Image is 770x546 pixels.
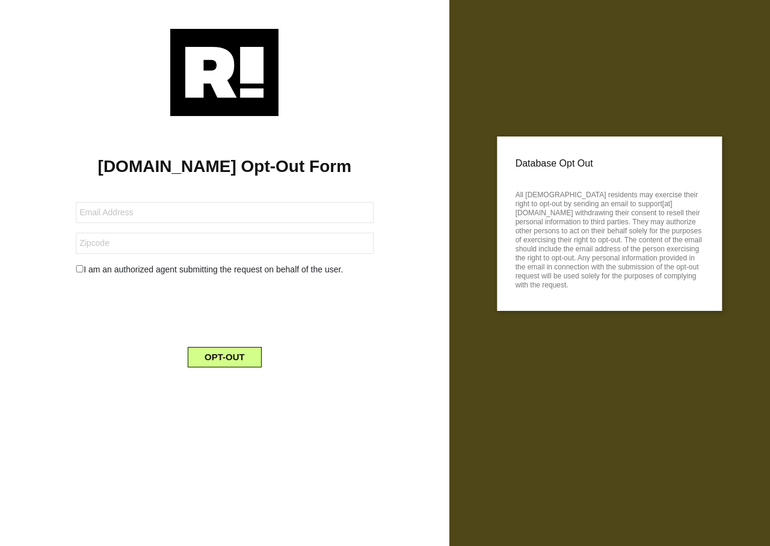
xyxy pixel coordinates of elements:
[516,187,704,290] p: All [DEMOGRAPHIC_DATA] residents may exercise their right to opt-out by sending an email to suppo...
[76,233,373,254] input: Zipcode
[133,286,316,333] iframe: reCAPTCHA
[67,263,382,276] div: I am an authorized agent submitting the request on behalf of the user.
[516,155,704,173] p: Database Opt Out
[170,29,279,116] img: Retention.com
[76,202,373,223] input: Email Address
[188,347,262,367] button: OPT-OUT
[18,156,431,177] h1: [DOMAIN_NAME] Opt-Out Form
